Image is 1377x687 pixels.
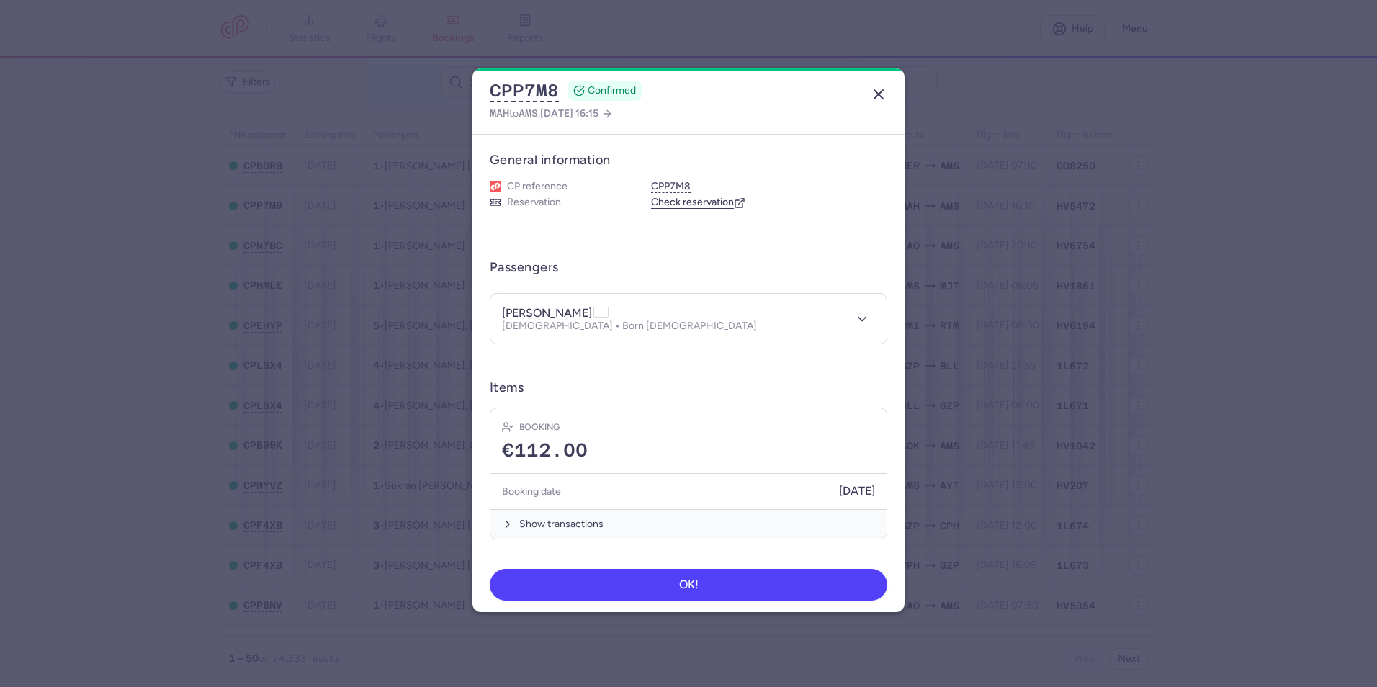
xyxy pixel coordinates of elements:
[502,440,588,462] span: €112.00
[490,107,509,119] span: MAH
[507,180,568,193] span: CP reference
[490,408,887,474] div: Booking€112.00
[490,80,559,102] button: CPP7M8
[490,104,613,122] a: MAHtoAMS,[DATE] 16:15
[502,306,609,320] h4: [PERSON_NAME]
[507,196,561,209] span: Reservation
[519,107,538,119] span: AMS
[519,420,560,434] h4: Booking
[651,196,745,209] a: Check reservation
[490,380,524,396] h3: Items
[490,181,501,192] figure: 1L airline logo
[490,569,887,601] button: OK!
[588,84,636,98] span: CONFIRMED
[490,104,598,122] span: to ,
[651,180,691,193] button: CPP7M8
[839,485,875,498] span: [DATE]
[679,578,699,591] span: OK!
[490,259,559,276] h3: Passengers
[540,107,598,120] span: [DATE] 16:15
[490,509,887,539] button: Show transactions
[490,152,887,169] h3: General information
[502,482,561,500] h5: Booking date
[502,320,757,332] p: [DEMOGRAPHIC_DATA] • Born [DEMOGRAPHIC_DATA]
